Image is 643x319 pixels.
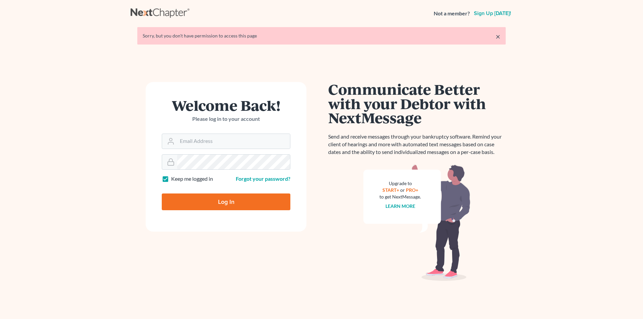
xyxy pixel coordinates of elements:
a: Sign up [DATE]! [473,11,512,16]
a: Forgot your password? [236,175,290,182]
div: Sorry, but you don't have permission to access this page [143,32,500,39]
a: START+ [382,187,399,193]
a: Learn more [385,203,415,209]
div: to get NextMessage. [379,193,421,200]
input: Log In [162,193,290,210]
a: PRO+ [406,187,418,193]
label: Keep me logged in [171,175,213,183]
input: Email Address [177,134,290,149]
p: Send and receive messages through your bankruptcy software. Remind your client of hearings and mo... [328,133,506,156]
img: nextmessage_bg-59042aed3d76b12b5cd301f8e5b87938c9018125f34e5fa2b7a6b67550977c72.svg [363,164,471,281]
h1: Communicate Better with your Debtor with NextMessage [328,82,506,125]
span: or [400,187,405,193]
p: Please log in to your account [162,115,290,123]
h1: Welcome Back! [162,98,290,112]
a: × [496,32,500,41]
strong: Not a member? [434,10,470,17]
div: Upgrade to [379,180,421,187]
